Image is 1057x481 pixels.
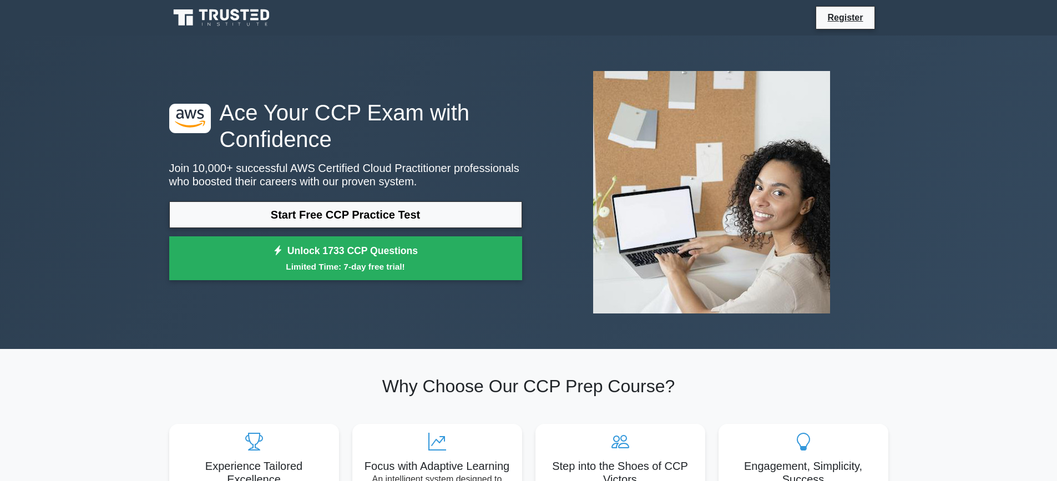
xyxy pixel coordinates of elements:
[169,376,888,397] h2: Why Choose Our CCP Prep Course?
[169,236,522,281] a: Unlock 1733 CCP QuestionsLimited Time: 7-day free trial!
[169,161,522,188] p: Join 10,000+ successful AWS Certified Cloud Practitioner professionals who boosted their careers ...
[183,260,508,273] small: Limited Time: 7-day free trial!
[821,11,869,24] a: Register
[361,459,513,473] h5: Focus with Adaptive Learning
[169,99,522,153] h1: Ace Your CCP Exam with Confidence
[169,201,522,228] a: Start Free CCP Practice Test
